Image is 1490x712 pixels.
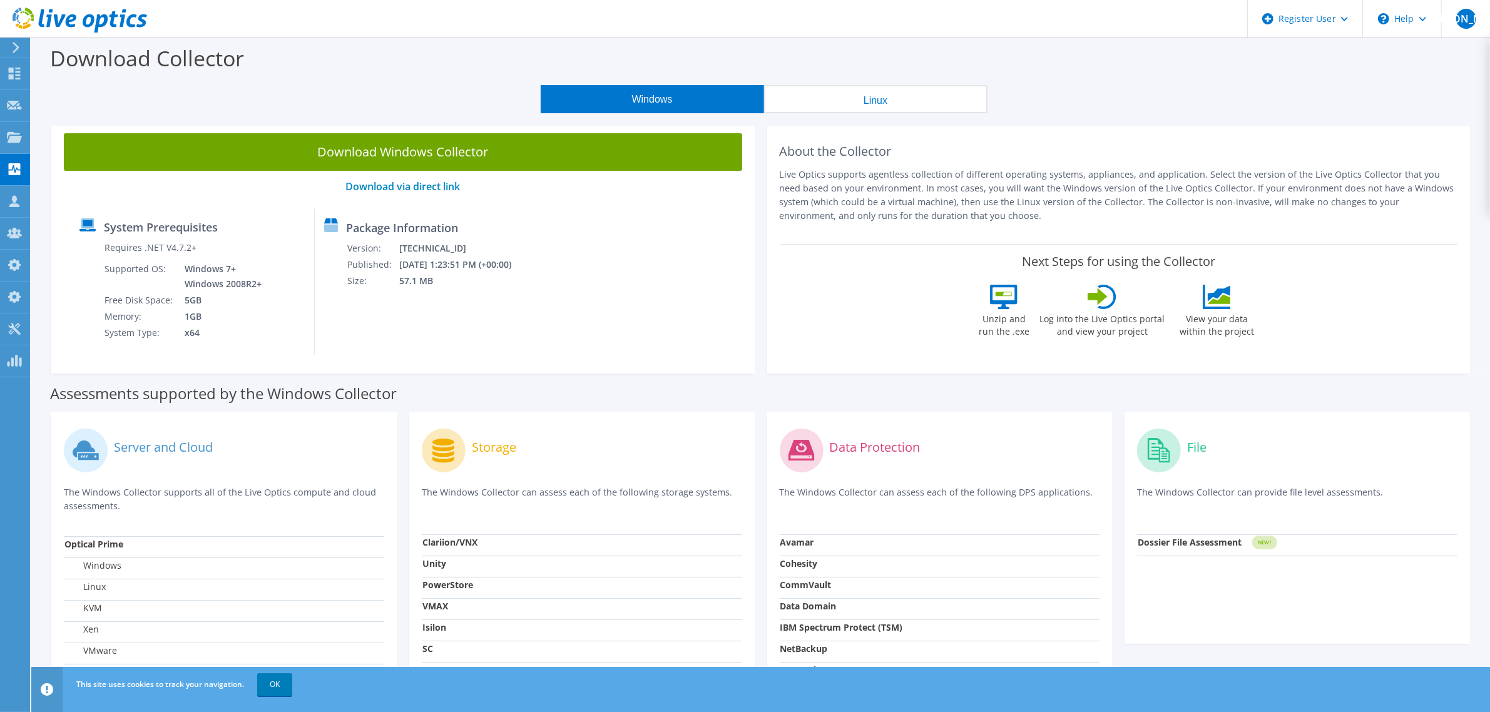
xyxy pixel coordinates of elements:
span: This site uses cookies to track your navigation. [76,679,244,689]
label: Package Information [346,221,458,234]
td: Version: [347,240,399,257]
td: Memory: [104,308,175,325]
td: Supported OS: [104,261,175,292]
a: OK [257,673,292,696]
strong: PowerStore [422,579,473,591]
label: Assessments supported by the Windows Collector [50,387,397,400]
td: 1GB [175,308,264,325]
button: Linux [764,85,987,113]
h2: About the Collector [780,144,1458,159]
td: Free Disk Space: [104,292,175,308]
strong: Data Domain [780,600,837,612]
tspan: NEW! [1258,539,1271,546]
label: Requires .NET V4.7.2+ [105,242,196,254]
label: VMware [64,644,117,657]
strong: NetWorker [780,664,829,676]
strong: Cohesity [780,557,818,569]
p: The Windows Collector supports all of the Live Optics compute and cloud assessments. [64,486,384,513]
strong: NetApp [422,664,456,676]
label: KVM [64,602,102,614]
label: Linux [64,581,106,593]
p: The Windows Collector can assess each of the following DPS applications. [780,486,1100,511]
td: [TECHNICAL_ID] [399,240,528,257]
label: Unzip and run the .exe [975,309,1033,338]
td: [DATE] 1:23:51 PM (+00:00) [399,257,528,273]
strong: VMAX [422,600,448,612]
strong: Optical Prime [64,538,123,550]
td: x64 [175,325,264,341]
strong: IBM Spectrum Protect (TSM) [780,621,903,633]
td: Size: [347,273,399,289]
strong: Clariion/VNX [422,536,477,548]
strong: Avamar [780,536,814,548]
a: Download Windows Collector [64,133,742,171]
strong: Isilon [422,621,446,633]
label: Storage [472,441,516,454]
label: Log into the Live Optics portal and view your project [1039,309,1165,338]
strong: Unity [422,557,446,569]
p: The Windows Collector can assess each of the following storage systems. [422,486,742,511]
td: 57.1 MB [399,273,528,289]
td: Published: [347,257,399,273]
label: Xen [64,623,99,636]
label: File [1187,441,1207,454]
label: Windows [64,559,121,572]
button: Windows [541,85,764,113]
a: Download via direct link [345,180,460,193]
strong: SC [422,643,433,654]
label: Hyper-V [64,666,116,678]
p: The Windows Collector can provide file level assessments. [1137,486,1457,511]
strong: NetBackup [780,643,828,654]
label: Next Steps for using the Collector [1022,254,1215,269]
svg: \n [1378,13,1389,24]
strong: CommVault [780,579,832,591]
label: View your data within the project [1171,309,1262,338]
strong: Dossier File Assessment [1138,536,1242,548]
label: System Prerequisites [104,221,218,233]
td: Windows 7+ Windows 2008R2+ [175,261,264,292]
p: Live Optics supports agentless collection of different operating systems, appliances, and applica... [780,168,1458,223]
td: System Type: [104,325,175,341]
span: [PERSON_NAME] [1456,9,1476,29]
label: Download Collector [50,44,244,73]
label: Data Protection [830,441,921,454]
td: 5GB [175,292,264,308]
label: Server and Cloud [114,441,213,454]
